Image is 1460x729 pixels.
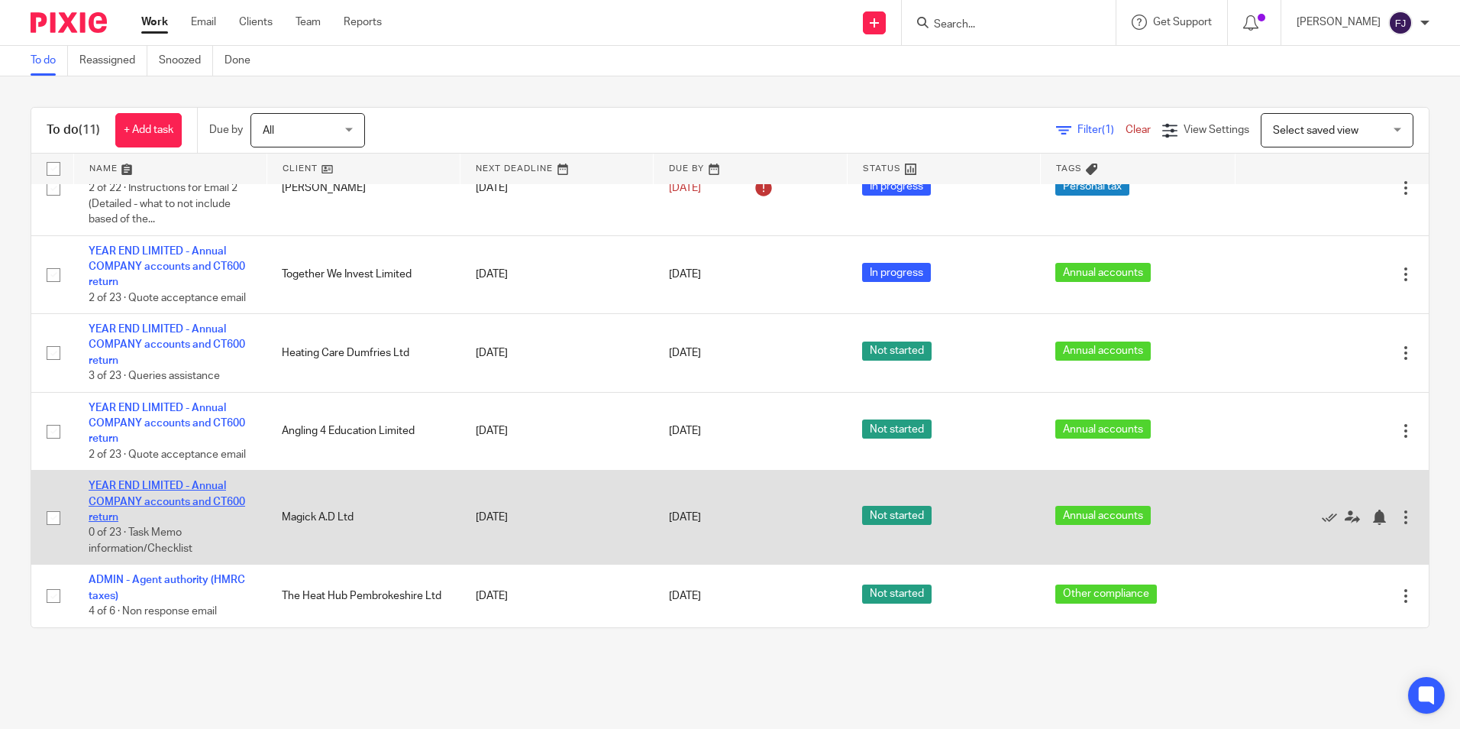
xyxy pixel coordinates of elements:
span: Annual accounts [1055,342,1151,361]
a: Team [296,15,321,30]
span: Annual accounts [1055,420,1151,439]
span: In progress [862,177,931,196]
td: [DATE] [460,565,654,627]
a: YEAR END LIMITED - Annual COMPANY accounts and CT600 return [89,403,245,445]
span: 2 of 22 · Instructions for Email 2 (Detailed - what to not include based of the... [89,183,237,225]
a: To do [31,46,68,76]
span: [DATE] [669,426,701,436]
span: Tags [1056,164,1082,173]
a: YEAR END LIMITED - Annual COMPANY accounts and CT600 return [89,246,245,288]
td: Heating Care Dumfries Ltd [266,314,460,393]
a: Work [141,15,168,30]
span: 4 of 6 · Non response email [89,606,217,617]
span: (11) [79,124,100,136]
td: [DATE] [460,471,654,565]
span: View Settings [1184,125,1249,135]
span: Annual accounts [1055,263,1151,282]
span: 3 of 23 · Queries assistance [89,371,220,381]
span: 0 of 23 · Task Memo information/Checklist [89,527,192,554]
span: All [263,125,274,136]
span: Not started [862,506,932,525]
span: Filter [1077,125,1126,135]
a: Clear [1126,125,1151,135]
td: [DATE] [460,235,654,314]
span: [DATE] [669,183,701,193]
p: Due by [209,122,243,138]
span: [DATE] [669,348,701,358]
span: 2 of 23 · Quote acceptance email [89,293,246,303]
td: [DATE] [460,141,654,235]
input: Search [932,18,1070,32]
span: In progress [862,263,931,282]
span: [DATE] [669,591,701,601]
img: svg%3E [1388,11,1413,35]
td: Together We Invest Limited [266,235,460,314]
td: The Heat Hub Pembrokeshire Ltd [266,565,460,627]
p: [PERSON_NAME] [1297,15,1381,30]
span: Annual accounts [1055,506,1151,525]
span: 2 of 23 · Quote acceptance email [89,449,246,460]
a: YEAR END LIMITED - Annual COMPANY accounts and CT600 return [89,481,245,523]
span: Not started [862,585,932,604]
td: [DATE] [460,314,654,393]
a: Reports [344,15,382,30]
span: Select saved view [1273,125,1358,136]
a: Mark as done [1322,510,1345,525]
span: (1) [1102,125,1114,135]
td: [DATE] [460,392,654,471]
span: Other compliance [1055,585,1157,604]
a: + Add task [115,113,182,147]
span: Not started [862,420,932,439]
td: Magick A.D Ltd [266,471,460,565]
span: Personal tax [1055,177,1129,196]
a: Clients [239,15,273,30]
a: Done [224,46,262,76]
span: Not started [862,342,932,361]
td: [PERSON_NAME] [266,141,460,235]
span: Get Support [1153,17,1212,28]
td: Angling 4 Education Limited [266,392,460,471]
a: Snoozed [159,46,213,76]
img: Pixie [31,12,107,33]
span: [DATE] [669,269,701,280]
a: Reassigned [79,46,147,76]
a: Email [191,15,216,30]
span: [DATE] [669,512,701,523]
h1: To do [47,122,100,138]
a: ADMIN - Agent authority (HMRC taxes) [89,575,245,601]
a: YEAR END LIMITED - Annual COMPANY accounts and CT600 return [89,324,245,366]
